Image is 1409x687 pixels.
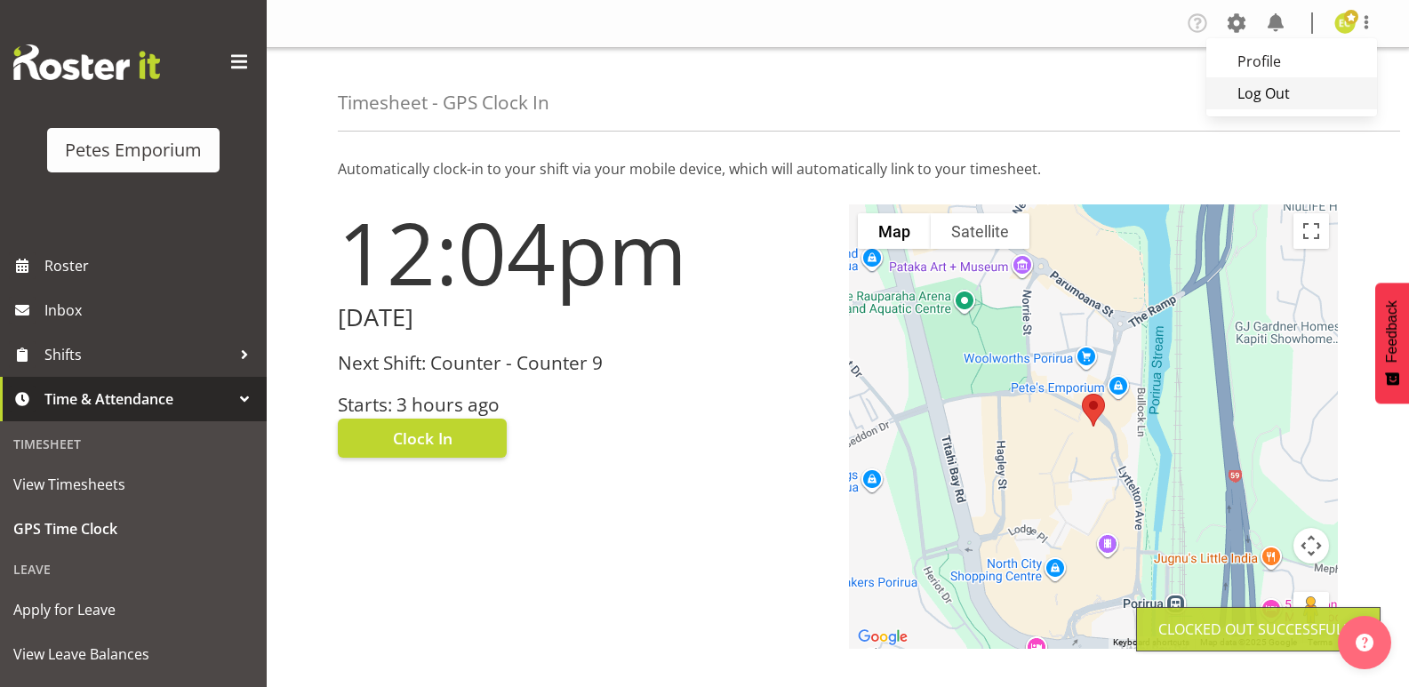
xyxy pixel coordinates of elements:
h1: 12:04pm [338,204,828,300]
button: Drag Pegman onto the map to open Street View [1293,592,1329,627]
span: Time & Attendance [44,386,231,412]
button: Clock In [338,419,507,458]
span: Inbox [44,297,258,324]
span: View Leave Balances [13,641,253,667]
div: Timesheet [4,426,262,462]
span: View Timesheets [13,471,253,498]
img: help-xxl-2.png [1356,634,1373,651]
a: Profile [1206,45,1377,77]
span: Shifts [44,341,231,368]
img: emma-croft7499.jpg [1334,12,1356,34]
button: Feedback - Show survey [1375,283,1409,403]
a: GPS Time Clock [4,507,262,551]
button: Toggle fullscreen view [1293,213,1329,249]
div: Leave [4,551,262,587]
img: Google [853,626,912,649]
span: Apply for Leave [13,596,253,623]
span: Roster [44,252,258,279]
button: Keyboard shortcuts [1113,636,1189,649]
a: Open this area in Google Maps (opens a new window) [853,626,912,649]
span: Feedback [1384,300,1400,363]
button: Map camera controls [1293,528,1329,563]
span: GPS Time Clock [13,515,253,542]
button: Show satellite imagery [931,213,1029,249]
a: Apply for Leave [4,587,262,632]
h4: Timesheet - GPS Clock In [338,92,549,113]
h3: Next Shift: Counter - Counter 9 [338,353,828,373]
a: View Timesheets [4,462,262,507]
a: View Leave Balances [4,632,262,676]
div: Clocked out Successfully [1158,619,1358,640]
span: Clock In [393,427,452,450]
a: Log Out [1206,77,1377,109]
p: Automatically clock-in to your shift via your mobile device, which will automatically link to you... [338,158,1338,180]
div: Petes Emporium [65,137,202,164]
h2: [DATE] [338,304,828,332]
h3: Starts: 3 hours ago [338,395,828,415]
img: Rosterit website logo [13,44,160,80]
button: Show street map [858,213,931,249]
